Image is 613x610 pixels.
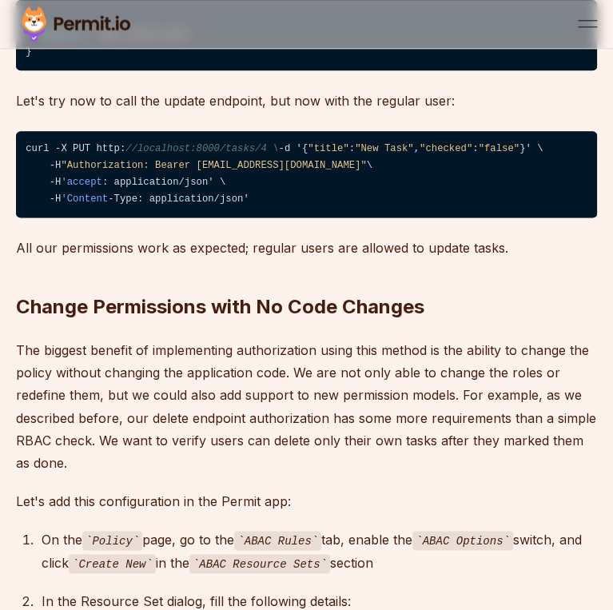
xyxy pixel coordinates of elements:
[69,554,156,573] code: Create New
[412,531,513,550] code: ABAC Options
[82,531,142,550] code: Policy
[16,90,597,112] p: Let's try now to call the update endpoint, but now with the regular user:
[308,143,348,154] span: "title"
[42,528,597,573] p: On the page, go to the tab, enable the switch, and click in the section
[16,230,597,320] h2: Change Permissions with No Code Changes
[125,143,278,154] span: //localhost:8000/tasks/4 \
[61,177,102,188] span: 'accept
[578,14,597,34] button: open menu
[420,143,472,154] span: "checked"
[234,531,321,550] code: ABAC Rules
[16,131,597,218] code: curl -X PUT http: -d '{ : , : }' \ -H \ -H : application/json' \ -H -Type: application/json'
[16,339,597,473] p: The biggest benefit of implementing authorization using this method is the ability to change the ...
[478,143,519,154] span: "false"
[16,3,136,45] img: Permit logo
[61,193,108,205] span: 'Content
[26,46,31,58] span: }
[61,160,366,171] span: "Authorization: Bearer [EMAIL_ADDRESS][DOMAIN_NAME]"
[16,489,597,512] p: Let's add this configuration in the Permit app:
[16,237,597,259] p: All our permissions work as expected; regular users are allowed to update tasks.
[355,143,414,154] span: "New Task"
[189,554,330,573] code: ABAC Resource Sets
